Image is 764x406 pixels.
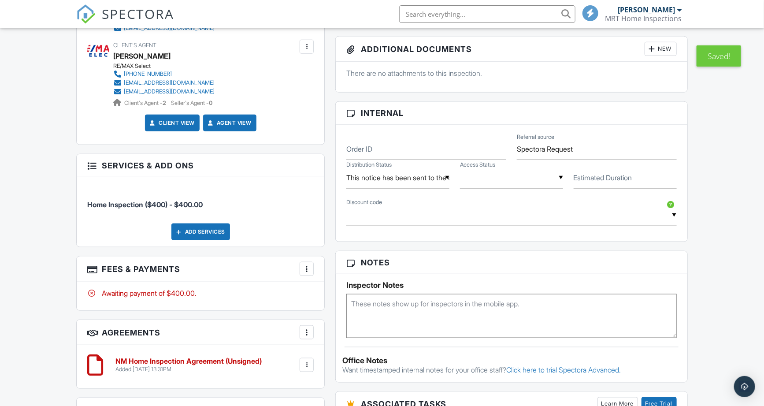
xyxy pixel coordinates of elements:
h3: Agreements [77,320,324,345]
div: [EMAIL_ADDRESS][DOMAIN_NAME] [124,79,215,86]
span: Client's Agent [113,42,156,48]
strong: 0 [209,100,212,106]
a: [PHONE_NUMBER] [113,70,215,78]
h3: Fees & Payments [77,257,324,282]
input: Search everything... [399,5,575,23]
label: Discount code [346,198,382,206]
li: Manual fee: Home Inspection ($400) [87,184,314,216]
div: Awaiting payment of $400.00. [87,288,314,298]
span: SPECTORA [102,4,174,23]
div: New [645,42,677,56]
div: Saved! [697,45,741,67]
label: Distribution Status [346,161,392,169]
h3: Internal [336,102,687,125]
label: Order ID [346,144,372,154]
a: SPECTORA [76,12,174,30]
a: Click here to trial Spectora Advanced. [506,365,621,374]
h3: Additional Documents [336,37,687,62]
a: Agent View [206,119,252,127]
label: Estimated Duration [574,173,632,183]
a: [EMAIL_ADDRESS][DOMAIN_NAME] [113,87,215,96]
div: Add Services [171,223,230,240]
h6: NM Home Inspection Agreement (Unsigned) [115,358,262,365]
div: RE/MAX Select [113,63,222,70]
div: MRT Home Inspections [605,14,682,23]
div: [PERSON_NAME] [618,5,675,14]
div: [PHONE_NUMBER] [124,71,172,78]
a: [EMAIL_ADDRESS][DOMAIN_NAME] [113,78,215,87]
p: Want timestamped internal notes for your office staff? [342,365,680,375]
label: Access Status [460,161,495,169]
div: Added [DATE] 13:31PM [115,366,262,373]
strong: 2 [163,100,166,106]
p: There are no attachments to this inspection. [346,68,676,78]
img: The Best Home Inspection Software - Spectora [76,4,96,24]
span: Client's Agent - [124,100,167,106]
a: NM Home Inspection Agreement (Unsigned) Added [DATE] 13:31PM [115,358,262,373]
input: Estimated Duration [574,167,677,189]
h5: Inspector Notes [346,281,676,290]
label: Referral source [517,133,554,141]
span: Home Inspection ($400) - $400.00 [87,200,203,209]
span: Seller's Agent - [171,100,212,106]
h3: Services & Add ons [77,154,324,177]
a: Client View [148,119,195,127]
div: Office Notes [342,356,680,365]
h3: Notes [336,251,687,274]
a: [PERSON_NAME] [113,49,171,63]
div: Open Intercom Messenger [734,376,755,397]
div: [EMAIL_ADDRESS][DOMAIN_NAME] [124,88,215,95]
